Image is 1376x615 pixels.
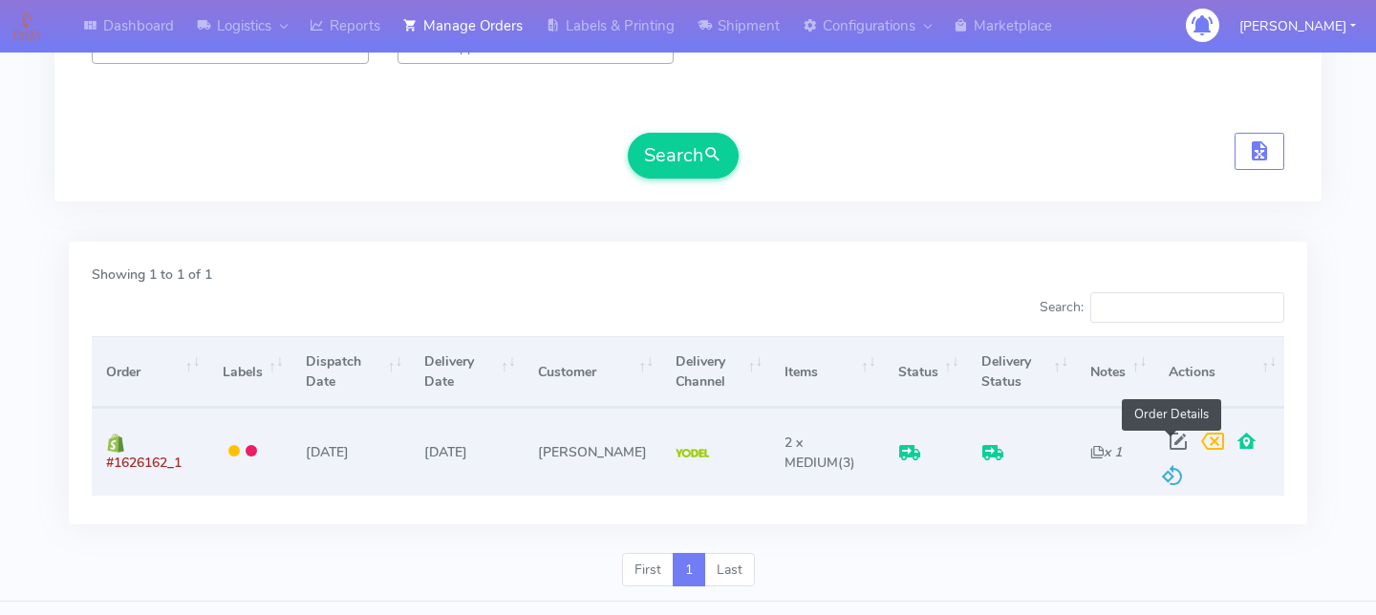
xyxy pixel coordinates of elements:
span: 2 x MEDIUM [785,434,838,472]
th: Dispatch Date: activate to sort column ascending [291,336,410,408]
span: Select Scanned Driver [104,38,235,56]
th: Order: activate to sort column ascending [92,336,208,408]
td: [DATE] [410,408,523,495]
label: Search: [1040,292,1284,323]
i: x 1 [1090,443,1122,461]
button: Search [628,133,739,179]
label: Showing 1 to 1 of 1 [92,265,212,285]
button: [PERSON_NAME] [1225,7,1370,46]
span: (3) [785,434,855,472]
img: Yodel [676,449,709,458]
a: 1 [673,553,705,587]
span: Select Approval Status [410,38,547,56]
th: Actions: activate to sort column ascending [1154,336,1284,408]
th: Delivery Status: activate to sort column ascending [967,336,1076,408]
span: #1626162_1 [106,454,182,472]
th: Notes: activate to sort column ascending [1076,336,1154,408]
th: Customer: activate to sort column ascending [524,336,661,408]
th: Status: activate to sort column ascending [884,336,967,408]
th: Delivery Channel: activate to sort column ascending [661,336,770,408]
input: Search: [1090,292,1284,323]
th: Delivery Date: activate to sort column ascending [410,336,523,408]
td: [PERSON_NAME] [524,408,661,495]
th: Labels: activate to sort column ascending [208,336,291,408]
img: shopify.png [106,434,125,453]
td: [DATE] [291,408,410,495]
th: Items: activate to sort column ascending [770,336,883,408]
